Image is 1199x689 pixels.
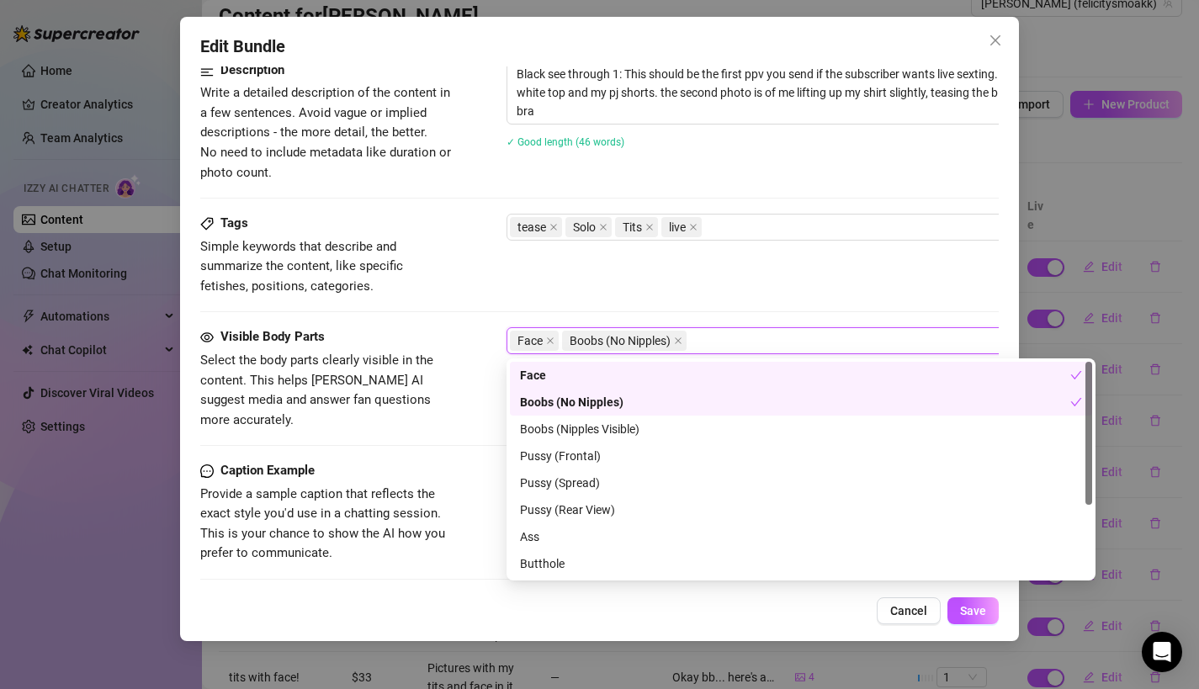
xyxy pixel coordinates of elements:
[510,550,1092,577] div: Butthole
[517,218,546,236] span: tease
[520,447,1082,465] div: Pussy (Frontal)
[1070,396,1082,408] span: check
[520,474,1082,492] div: Pussy (Spread)
[982,27,1009,54] button: Close
[689,223,698,231] span: close
[200,85,451,179] span: Write a detailed description of the content in a few sentences. Avoid vague or implied descriptio...
[507,136,624,148] span: ✓ Good length (46 words)
[510,389,1092,416] div: Boobs (No Nipples)
[520,527,1082,546] div: Ass
[510,362,1092,389] div: Face
[546,337,554,345] span: close
[674,337,682,345] span: close
[520,420,1082,438] div: Boobs (Nipples Visible)
[549,223,558,231] span: close
[510,416,1092,443] div: Boobs (Nipples Visible)
[200,352,433,427] span: Select the body parts clearly visible in the content. This helps [PERSON_NAME] AI suggest media a...
[510,496,1092,523] div: Pussy (Rear View)
[507,61,1095,124] textarea: Black see through 1: This should be the first ppv you send if the subscriber wants live sexting. ...
[520,393,1070,411] div: Boobs (No Nipples)
[565,217,612,237] span: Solo
[1070,369,1082,381] span: check
[520,554,1082,573] div: Butthole
[661,217,702,237] span: live
[989,34,1002,47] span: close
[669,218,686,236] span: live
[220,215,248,231] strong: Tags
[599,223,607,231] span: close
[200,486,445,561] span: Provide a sample caption that reflects the exact style you'd use in a chatting session. This is y...
[960,604,986,617] span: Save
[200,331,214,344] span: eye
[570,331,671,350] span: Boobs (No Nipples)
[877,597,941,624] button: Cancel
[890,604,927,617] span: Cancel
[200,61,214,81] span: align-left
[562,331,687,351] span: Boobs (No Nipples)
[510,443,1092,469] div: Pussy (Frontal)
[220,329,325,344] strong: Visible Body Parts
[520,501,1082,519] div: Pussy (Rear View)
[573,218,596,236] span: Solo
[200,34,285,60] span: Edit Bundle
[200,217,214,231] span: tag
[200,239,403,294] span: Simple keywords that describe and summarize the content, like specific fetishes, positions, categ...
[510,469,1092,496] div: Pussy (Spread)
[623,218,642,236] span: Tits
[220,463,315,478] strong: Caption Example
[520,366,1070,384] div: Face
[510,523,1092,550] div: Ass
[615,217,658,237] span: Tits
[517,331,543,350] span: Face
[645,223,654,231] span: close
[1142,632,1182,672] div: Open Intercom Messenger
[982,34,1009,47] span: Close
[200,461,214,481] span: message
[510,331,559,351] span: Face
[947,597,999,624] button: Save
[510,217,562,237] span: tease
[220,62,284,77] strong: Description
